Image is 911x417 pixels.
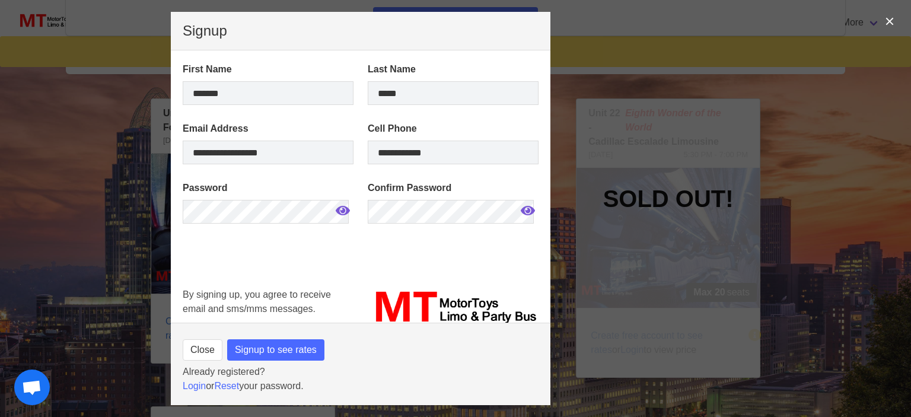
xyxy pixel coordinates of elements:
[183,381,206,391] a: Login
[183,379,539,393] p: or your password.
[183,240,363,329] iframe: reCAPTCHA
[14,370,50,405] div: Open chat
[368,62,539,77] label: Last Name
[227,339,324,361] button: Signup to see rates
[368,288,539,327] img: MT_logo_name.png
[368,122,539,136] label: Cell Phone
[214,381,239,391] a: Reset
[183,181,353,195] label: Password
[183,122,353,136] label: Email Address
[183,365,539,379] p: Already registered?
[183,339,222,361] button: Close
[235,343,317,357] span: Signup to see rates
[176,281,361,334] div: By signing up, you agree to receive email and sms/mms messages.
[183,24,539,38] p: Signup
[368,181,539,195] label: Confirm Password
[183,62,353,77] label: First Name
